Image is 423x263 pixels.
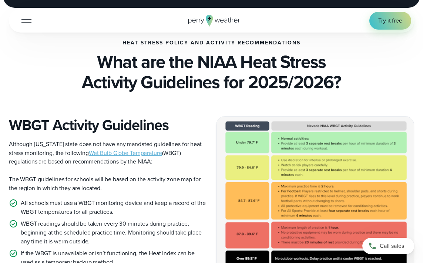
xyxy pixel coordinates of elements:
[89,149,162,157] a: Wet Bulb Globe Temperature
[380,242,404,250] span: Call sales
[9,140,207,166] p: Although [US_STATE] state does not have any mandated guidelines for heat stress monitoring, the f...
[9,116,207,134] h3: WBGT Activity Guidelines
[9,52,414,93] h2: What are the NIAA Heat Stress Activity Guidelines for 2025/2026?
[362,238,414,254] a: Call sales
[369,12,411,30] a: Try it free
[122,40,301,46] h3: Heat Stress Policy and Activity Recommendations
[21,199,207,216] p: All schools must use a WBGT monitoring device and keep a record of the WBGT temperatures for all ...
[378,16,402,25] span: Try it free
[21,219,207,246] p: WBGT readings should be taken every 30 minutes during practice, beginning at the scheduled practi...
[9,175,207,193] p: The WBGT guidelines for schools will be based on the activity zone map for the region in which th...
